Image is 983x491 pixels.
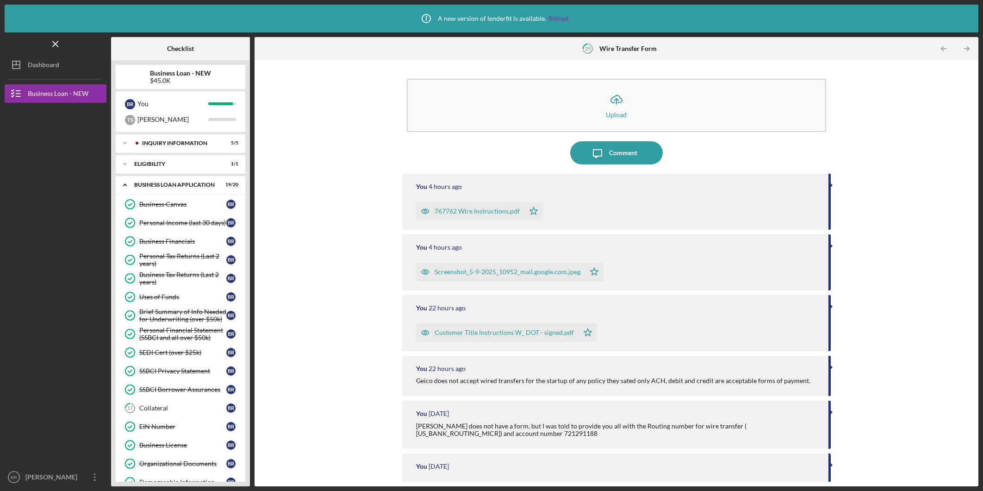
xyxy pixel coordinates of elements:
div: Geico does not accept wired transfers for the startup of any policy they sated only ACH, debit an... [416,377,810,384]
b: Business Loan - NEW [150,69,211,77]
div: 1 / 1 [222,161,238,167]
div: Comment [609,141,637,164]
time: 2025-09-05 15:10 [429,244,462,251]
div: B R [226,422,236,431]
div: 767762 Wire Instructions.pdf [435,208,520,215]
div: B R [226,348,236,357]
div: 19 / 20 [222,182,238,188]
a: SSBCI Privacy StatementBR [120,362,241,380]
text: BR [11,475,17,480]
div: Dashboard [28,56,59,76]
div: You [137,96,208,112]
div: B R [226,403,236,413]
div: SEDI Cert (over $25k) [139,349,226,356]
div: You [416,244,427,251]
div: Organizational Documents [139,460,226,467]
div: Personal Financial Statement (SSBCI and all over $50k) [139,327,226,341]
div: B R [226,292,236,302]
time: 2025-09-04 21:18 [429,365,466,372]
div: Business Loan - NEW [28,84,88,105]
div: B R [226,329,236,339]
div: Upload [606,111,627,118]
button: Comment [570,141,663,164]
div: You [416,304,427,312]
div: B R [226,255,236,264]
button: BR[PERSON_NAME] [5,468,106,486]
div: $45.0K [150,77,211,84]
time: 2025-09-04 15:57 [429,410,449,417]
time: 2025-09-04 15:51 [429,463,449,470]
button: Customer Title Instructions W_ DOT - signed.pdf [416,323,597,342]
time: 2025-09-04 21:35 [429,304,466,312]
div: Brief Summary of Info Needed for Underwriting (over $50k) [139,308,226,323]
div: Business Financials [139,238,226,245]
div: You [416,365,427,372]
a: Personal Income (last 30 days)BR [120,214,241,232]
b: Checklist [167,45,194,52]
div: B R [226,441,236,450]
a: Organizational DocumentsBR [120,454,241,473]
div: Screenshot_5-9-2025_10952_mail.google.com.jpeg [435,268,580,276]
div: Demographic Information [139,478,226,486]
div: B R [226,311,236,320]
div: Uses of Funds [139,293,226,301]
div: ELIGIBILITY [134,161,215,167]
div: Personal Tax Returns (Last 2 years) [139,252,226,267]
div: Business License [139,441,226,449]
div: T S [125,115,135,125]
div: You [416,410,427,417]
b: Wire Transfer Form [599,45,657,52]
div: SSBCI Privacy Statement [139,367,226,375]
div: B R [226,274,236,283]
a: SEDI Cert (over $25k)BR [120,343,241,362]
div: [PERSON_NAME] does not have a form, but I was told to provide you all with the Routing number for... [416,422,819,437]
tspan: 29 [585,45,591,51]
div: 5 / 5 [222,140,238,146]
a: Personal Tax Returns (Last 2 years)BR [120,251,241,269]
time: 2025-09-05 15:13 [429,183,462,190]
div: B R [226,366,236,376]
div: INQUIRY INFORMATION [142,140,215,146]
button: 767762 Wire Instructions.pdf [416,202,543,220]
button: Business Loan - NEW [5,84,106,103]
div: A new version of lenderfit is available. [415,7,568,30]
a: 17CollateralBR [120,399,241,417]
div: Business Canvas [139,201,226,208]
div: Personal Income (last 30 days) [139,219,226,227]
div: B R [125,99,135,109]
div: Customer Title Instructions W_ DOT - signed.pdf [435,329,574,336]
div: [PERSON_NAME] [137,112,208,127]
button: Upload [407,79,826,132]
a: Business LicenseBR [120,436,241,454]
div: You [416,183,427,190]
div: Business Tax Returns (Last 2 years) [139,271,226,286]
a: Uses of FundsBR [120,288,241,306]
button: Dashboard [5,56,106,74]
div: B R [226,218,236,227]
a: Reload [548,15,568,22]
div: B R [226,459,236,468]
div: EIN Number [139,423,226,430]
div: [PERSON_NAME] [23,468,83,489]
a: SSBCI Borrower AssurancesBR [120,380,241,399]
a: Business CanvasBR [120,195,241,214]
button: Screenshot_5-9-2025_10952_mail.google.com.jpeg [416,263,603,281]
div: B R [226,200,236,209]
tspan: 17 [127,405,133,411]
a: Business Tax Returns (Last 2 years)BR [120,269,241,288]
div: B R [226,478,236,487]
div: B R [226,385,236,394]
a: Brief Summary of Info Needed for Underwriting (over $50k)BR [120,306,241,325]
div: You [416,463,427,470]
div: SSBCI Borrower Assurances [139,386,226,393]
div: B R [226,237,236,246]
a: Business FinancialsBR [120,232,241,251]
div: BUSINESS LOAN APPLICATION [134,182,215,188]
a: EIN NumberBR [120,417,241,436]
a: Personal Financial Statement (SSBCI and all over $50k)BR [120,325,241,343]
div: Collateral [139,404,226,412]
